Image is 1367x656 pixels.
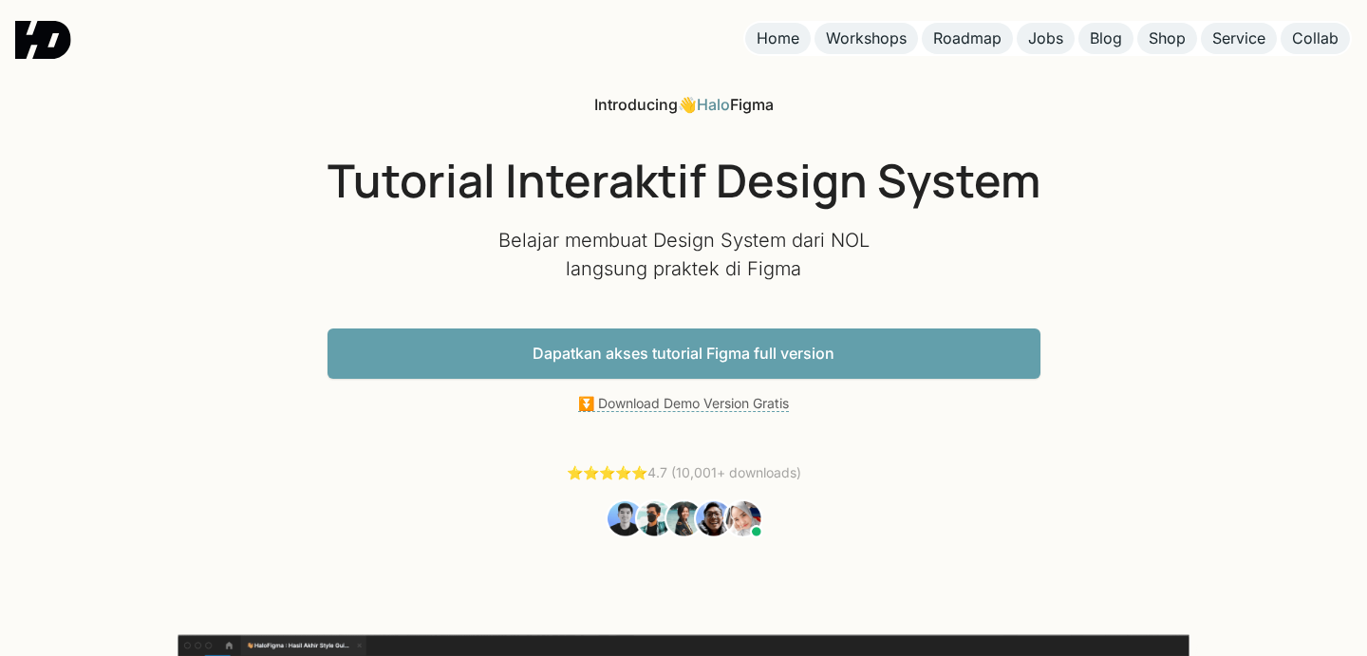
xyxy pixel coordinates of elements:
p: Belajar membuat Design System dari NOL langsung praktek di Figma [494,226,873,283]
div: Shop [1149,28,1186,48]
a: Dapatkan akses tutorial Figma full version [328,328,1040,379]
div: Service [1212,28,1265,48]
a: Blog [1078,23,1133,54]
img: Students Tutorial Belajar UI Design dari NOL Figma HaloFigma [605,498,761,538]
span: Introducing [594,95,678,114]
div: 👋 [594,95,774,115]
div: 4.7 (10,001+ downloads) [567,463,801,483]
a: ⏬ Download Demo Version Gratis [578,395,789,412]
div: Jobs [1028,28,1063,48]
a: Jobs [1017,23,1075,54]
span: Figma [730,95,774,114]
a: Service [1201,23,1277,54]
a: Shop [1137,23,1197,54]
div: Home [757,28,799,48]
a: Workshops [815,23,918,54]
div: Collab [1292,28,1339,48]
a: Roadmap [922,23,1013,54]
a: Halo [697,95,730,114]
div: Roadmap [933,28,1002,48]
h1: Tutorial Interaktif Design System [328,153,1040,208]
div: Blog [1090,28,1122,48]
div: Workshops [826,28,907,48]
a: ⭐️⭐️⭐️⭐️⭐️ [567,464,647,480]
a: Home [745,23,811,54]
a: Collab [1281,23,1350,54]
